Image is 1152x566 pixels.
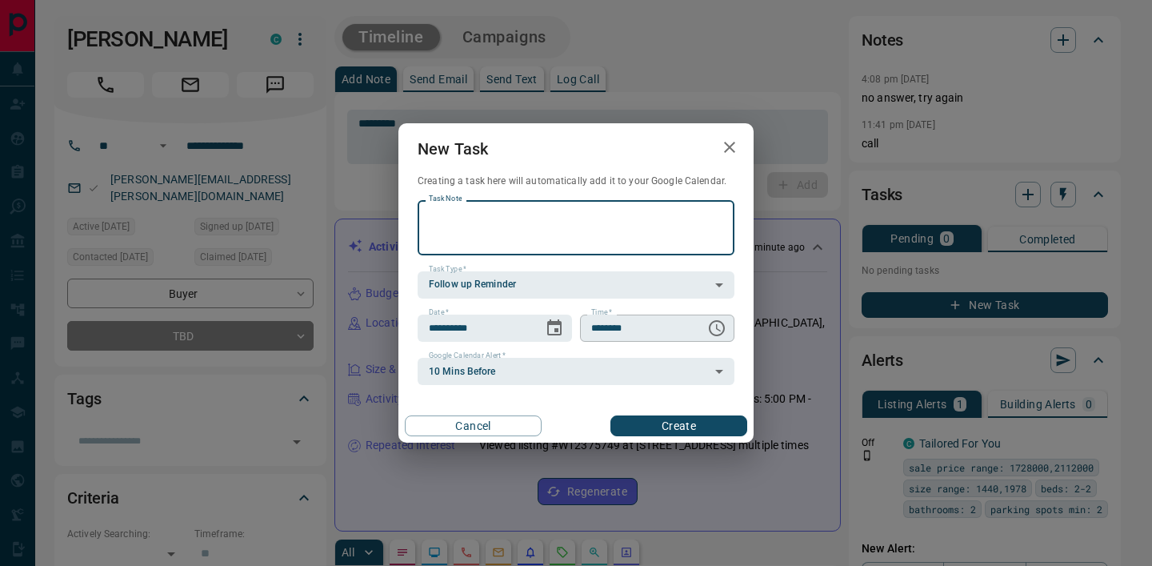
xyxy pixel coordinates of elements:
[429,194,462,204] label: Task Note
[429,307,449,318] label: Date
[418,175,734,188] p: Creating a task here will automatically add it to your Google Calendar.
[418,358,734,385] div: 10 Mins Before
[418,271,734,299] div: Follow up Reminder
[610,415,747,436] button: Create
[591,307,612,318] label: Time
[701,312,733,344] button: Choose time, selected time is 6:00 AM
[429,264,466,275] label: Task Type
[398,123,507,175] h2: New Task
[429,351,506,361] label: Google Calendar Alert
[405,415,542,436] button: Cancel
[538,312,570,344] button: Choose date, selected date is Sep 17, 2025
